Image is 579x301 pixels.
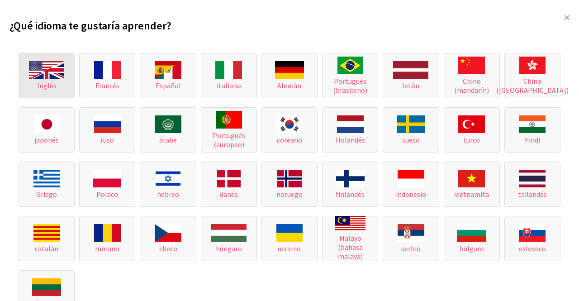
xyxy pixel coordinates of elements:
[201,107,257,153] button: Portugués (europeo)
[564,9,570,25] font: ×
[140,107,196,153] button: árabe
[220,190,238,199] font: danés
[444,216,500,261] button: búlgaro
[463,135,480,144] font: turco
[336,190,365,199] font: finlandés
[336,135,365,144] font: Holandés
[402,135,420,144] font: sueco
[276,224,303,242] img: ucranio
[393,61,428,79] img: letón
[396,190,426,199] font: indonesio
[156,81,181,90] font: Español
[201,162,257,207] button: danés
[37,81,57,90] font: Inglés
[383,53,439,98] button: letón
[33,224,60,242] img: catalán
[460,244,484,253] font: búlgaro
[32,278,62,296] img: lituano
[79,216,135,261] button: rumano
[19,53,75,98] button: Inglés
[383,216,439,261] button: serbio
[276,190,303,199] font: noruego
[458,170,485,187] img: vietnamita
[140,162,196,207] button: hebreo
[504,107,560,153] button: hindi
[95,244,119,253] font: rumano
[211,224,247,242] img: húngaro
[322,162,378,207] button: finlandés
[519,244,546,253] font: eslovaco
[398,170,424,187] img: indonesio
[155,224,181,242] img: checo
[155,61,181,79] img: Español
[322,216,378,261] button: Malayo (bahasa malaya)
[397,115,425,133] img: sueco
[336,170,365,187] img: finlandés
[275,61,304,79] img: Alemán
[94,115,121,133] img: ruso
[217,81,241,90] font: italiano
[455,190,489,199] font: vietnamita
[454,76,489,95] font: Chino (mandarín)
[94,61,121,79] img: Francés
[217,170,241,187] img: danés
[519,115,546,133] img: hindi
[100,135,114,144] font: ruso
[213,131,245,149] font: Portugués (europeo)
[338,234,363,261] font: Malayo (bahasa malaya)
[401,244,421,253] font: serbio
[159,244,177,253] font: checo
[79,162,135,207] button: Polaco
[19,162,75,207] button: Griego
[444,162,500,207] button: vietnamita
[216,111,242,129] img: Portugués (europeo)
[383,107,439,153] button: sueco
[261,216,318,261] button: ucranio
[337,115,364,133] img: Holandés
[496,76,569,95] font: Chino ([GEOGRAPHIC_DATA])
[276,115,303,133] img: coreano
[95,81,119,90] font: Francés
[322,107,378,153] button: Holandés
[402,81,419,90] font: letón
[79,53,135,98] button: Francés
[444,107,500,153] button: turco
[322,53,378,98] button: Portugués (brasileño)
[383,162,439,207] button: indonesio
[215,61,242,79] img: italiano
[398,224,424,242] img: serbio
[444,53,500,98] button: Chino (mandarín)
[457,224,486,242] img: búlgaro
[504,162,560,207] button: tailandés
[261,107,318,153] button: coreano
[140,216,196,261] button: checo
[216,244,242,253] font: húngaro
[261,53,318,98] button: Alemán
[458,115,485,133] img: turco
[277,170,302,187] img: noruego
[518,190,547,199] font: tailandés
[333,76,367,95] font: Portugués (brasileño)
[504,53,560,98] button: Chino ([GEOGRAPHIC_DATA])
[94,224,121,242] img: rumano
[96,190,118,199] font: Polaco
[155,115,181,133] img: árabe
[458,57,485,74] img: Chino (mandarín)
[335,216,365,231] img: Malayo (bahasa malaya)
[19,216,75,261] button: catalán
[156,170,180,187] img: hebreo
[34,135,59,144] font: japonés
[29,61,64,79] img: Inglés
[504,216,560,261] button: eslovaco
[525,135,540,144] font: hindi
[36,190,57,199] font: Griego
[159,135,177,144] font: árabe
[201,53,257,98] button: italiano
[519,224,546,242] img: eslovaco
[519,57,546,74] img: Chino (mandarín)
[93,170,121,187] img: Polaco
[201,216,257,261] button: húngaro
[33,115,60,133] img: japonés
[519,170,546,187] img: tailandés
[277,81,301,90] font: Alemán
